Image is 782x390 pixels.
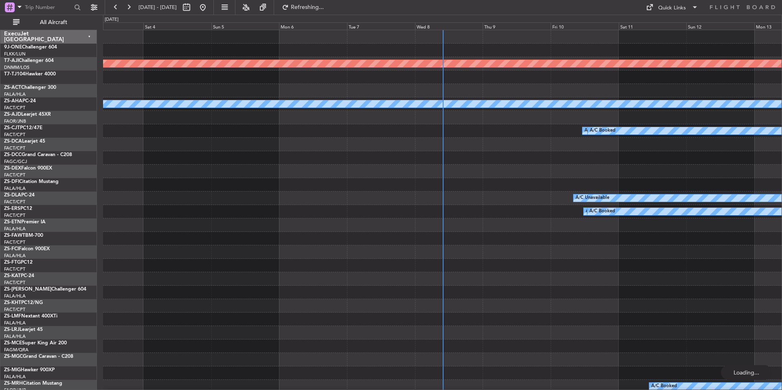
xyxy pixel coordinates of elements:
[686,22,754,30] div: Sun 12
[4,341,22,346] span: ZS-MCE
[4,206,20,211] span: ZS-ERS
[4,91,26,97] a: FALA/HLA
[4,72,56,77] a: T7-TJ104Hawker 4000
[138,4,177,11] span: [DATE] - [DATE]
[4,320,26,326] a: FALA/HLA
[721,365,772,380] div: Loading...
[4,51,26,57] a: FLKK/LUN
[105,16,119,23] div: [DATE]
[4,45,22,50] span: 9J-ONE
[4,368,55,372] a: ZS-MIGHawker 900XP
[551,22,619,30] div: Fri 10
[415,22,483,30] div: Wed 8
[4,253,26,259] a: FALA/HLA
[4,179,59,184] a: ZS-DFICitation Mustang
[4,333,26,339] a: FALA/HLA
[4,64,29,71] a: DNMM/LOS
[642,1,702,14] button: Quick Links
[4,105,25,111] a: FACT/CPT
[25,1,72,13] input: Trip Number
[4,374,26,380] a: FALA/HLA
[4,99,22,104] span: ZS-AHA
[4,354,23,359] span: ZS-MGC
[4,206,32,211] a: ZS-ERSPC12
[4,233,43,238] a: ZS-FAWTBM-700
[4,226,26,232] a: FALA/HLA
[4,185,26,192] a: FALA/HLA
[4,118,26,124] a: FAOR/JNB
[4,193,35,198] a: ZS-DLAPC-24
[4,139,22,144] span: ZS-DCA
[4,99,36,104] a: ZS-AHAPC-24
[4,314,57,319] a: ZS-LMFNextant 400XTi
[4,112,51,117] a: ZS-AJDLearjet 45XR
[4,354,73,359] a: ZS-MGCGrand Caravan - C208
[4,193,21,198] span: ZS-DLA
[4,306,25,313] a: FACT/CPT
[4,327,43,332] a: ZS-LRJLearjet 45
[279,22,347,30] div: Mon 6
[9,16,88,29] button: All Aircraft
[483,22,551,30] div: Thu 9
[4,85,21,90] span: ZS-ACT
[4,172,25,178] a: FACT/CPT
[4,260,21,265] span: ZS-FTG
[4,145,25,151] a: FACT/CPT
[4,58,54,63] a: T7-AJIChallenger 604
[4,112,21,117] span: ZS-AJD
[4,239,25,245] a: FACT/CPT
[590,125,615,137] div: A/C Booked
[4,273,21,278] span: ZS-KAT
[4,159,27,165] a: FAGC/GCJ
[619,22,687,30] div: Sat 11
[4,347,29,353] a: FAGM/QRA
[4,166,52,171] a: ZS-DEXFalcon 900EX
[4,132,25,138] a: FACT/CPT
[4,300,21,305] span: ZS-KHT
[4,152,22,157] span: ZS-DCC
[4,300,43,305] a: ZS-KHTPC12/NG
[143,22,211,30] div: Sat 4
[4,381,62,386] a: ZS-MRHCitation Mustang
[584,125,610,137] div: A/C Booked
[586,205,611,218] div: A/C Booked
[278,1,327,14] button: Refreshing...
[347,22,415,30] div: Tue 7
[4,293,26,299] a: FALA/HLA
[4,166,21,171] span: ZS-DEX
[4,381,23,386] span: ZS-MRH
[211,22,279,30] div: Sun 5
[4,247,50,251] a: ZS-FCIFalcon 900EX
[4,212,25,218] a: FACT/CPT
[4,126,20,130] span: ZS-CJT
[4,327,20,332] span: ZS-LRJ
[4,85,56,90] a: ZS-ACTChallenger 300
[75,22,143,30] div: Fri 3
[4,220,46,225] a: ZS-ETNPremier IA
[589,205,615,218] div: A/C Booked
[4,266,25,272] a: FACT/CPT
[4,280,25,286] a: FACT/CPT
[4,233,22,238] span: ZS-FAW
[4,314,21,319] span: ZS-LMF
[576,192,609,204] div: A/C Unavailable
[658,4,686,12] div: Quick Links
[21,20,86,25] span: All Aircraft
[4,220,21,225] span: ZS-ETN
[4,260,33,265] a: ZS-FTGPC12
[4,45,57,50] a: 9J-ONEChallenger 604
[4,139,45,144] a: ZS-DCALearjet 45
[4,72,25,77] span: T7-TJ104
[4,247,19,251] span: ZS-FCI
[4,179,19,184] span: ZS-DFI
[4,199,25,205] a: FACT/CPT
[4,126,42,130] a: ZS-CJTPC12/47E
[4,368,21,372] span: ZS-MIG
[4,341,67,346] a: ZS-MCESuper King Air 200
[4,287,86,292] a: ZS-[PERSON_NAME]Challenger 604
[290,4,325,10] span: Refreshing...
[4,273,34,278] a: ZS-KATPC-24
[4,58,19,63] span: T7-AJI
[4,287,51,292] span: ZS-[PERSON_NAME]
[4,152,72,157] a: ZS-DCCGrand Caravan - C208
